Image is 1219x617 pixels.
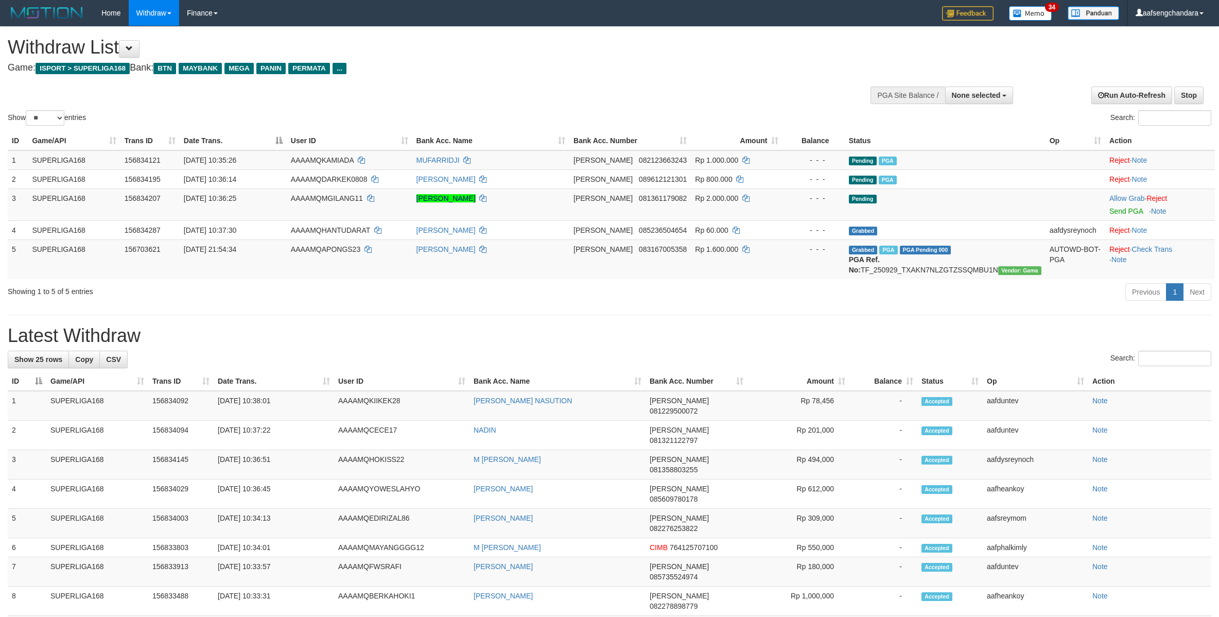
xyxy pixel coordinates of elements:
[650,485,709,493] span: [PERSON_NAME]
[46,391,148,421] td: SUPERLIGA168
[1110,110,1211,126] label: Search:
[26,110,64,126] select: Showentries
[921,397,952,406] span: Accepted
[1046,220,1105,239] td: aafdysreynoch
[747,587,849,616] td: Rp 1,000,000
[8,509,46,538] td: 5
[291,226,370,234] span: AAAAMQHANTUDARAT
[983,479,1088,509] td: aafheankoy
[148,391,214,421] td: 156834092
[214,372,334,391] th: Date Trans.: activate to sort column ascending
[650,514,709,522] span: [PERSON_NAME]
[99,351,128,368] a: CSV
[469,372,646,391] th: Bank Acc. Name: activate to sort column ascending
[474,455,541,464] a: M [PERSON_NAME]
[650,466,698,474] span: Copy 081358803255 to clipboard
[8,239,28,279] td: 5
[125,156,161,164] span: 156834121
[291,175,368,183] span: AAAAMQDARKEK0808
[334,391,469,421] td: AAAAMQKIIKEK28
[983,538,1088,557] td: aafphalkimly
[573,156,633,164] span: [PERSON_NAME]
[747,391,849,421] td: Rp 78,456
[28,239,120,279] td: SUPERLIGA168
[983,557,1088,587] td: aafduntev
[849,195,877,203] span: Pending
[983,587,1088,616] td: aafheankoy
[214,509,334,538] td: [DATE] 10:34:13
[849,255,880,274] b: PGA Ref. No:
[650,495,698,503] span: Copy 085609780178 to clipboard
[1109,194,1146,202] span: ·
[474,543,541,552] a: M [PERSON_NAME]
[1183,283,1211,301] a: Next
[46,421,148,450] td: SUPERLIGA168
[921,426,952,435] span: Accepted
[1110,351,1211,366] label: Search:
[36,63,130,74] span: ISPORT > SUPERLIGA168
[695,194,738,202] span: Rp 2.000.000
[1109,245,1130,253] a: Reject
[747,557,849,587] td: Rp 180,000
[28,150,120,170] td: SUPERLIGA168
[1092,485,1108,493] a: Note
[8,372,46,391] th: ID: activate to sort column descending
[695,226,728,234] span: Rp 60.000
[1068,6,1119,20] img: panduan.png
[334,587,469,616] td: AAAAMQBERKAHOKI1
[747,372,849,391] th: Amount: activate to sort column ascending
[573,245,633,253] span: [PERSON_NAME]
[782,131,844,150] th: Balance
[1174,87,1204,104] a: Stop
[474,397,572,405] a: [PERSON_NAME] NASUTION
[573,194,633,202] span: [PERSON_NAME]
[639,194,687,202] span: Copy 081361179082 to clipboard
[650,562,709,571] span: [PERSON_NAME]
[1091,87,1172,104] a: Run Auto-Refresh
[75,355,93,364] span: Copy
[125,245,161,253] span: 156703621
[921,456,952,465] span: Accepted
[214,421,334,450] td: [DATE] 10:37:22
[747,479,849,509] td: Rp 612,000
[184,175,236,183] span: [DATE] 10:36:14
[1138,351,1211,366] input: Search:
[256,63,286,74] span: PANIN
[8,421,46,450] td: 2
[334,479,469,509] td: AAAAMQYOWESLAHYO
[412,131,569,150] th: Bank Acc. Name: activate to sort column ascending
[573,226,633,234] span: [PERSON_NAME]
[1105,150,1215,170] td: ·
[334,372,469,391] th: User ID: activate to sort column ascending
[120,131,180,150] th: Trans ID: activate to sort column ascending
[8,63,803,73] h4: Game: Bank:
[747,450,849,479] td: Rp 494,000
[983,450,1088,479] td: aafdysreynoch
[1092,514,1108,522] a: Note
[46,538,148,557] td: SUPERLIGA168
[921,592,952,601] span: Accepted
[650,524,698,533] span: Copy 082276253822 to clipboard
[1105,239,1215,279] td: · ·
[8,557,46,587] td: 7
[849,450,917,479] td: -
[670,543,718,552] span: Copy 764125707100 to clipboard
[1138,110,1211,126] input: Search:
[291,156,354,164] span: AAAAMQKAMIADA
[879,246,897,254] span: Marked by aafchhiseyha
[14,355,62,364] span: Show 25 rows
[28,131,120,150] th: Game/API: activate to sort column ascending
[921,515,952,523] span: Accepted
[787,174,840,184] div: - - -
[46,509,148,538] td: SUPERLIGA168
[879,157,897,165] span: Marked by aafheankoy
[639,175,687,183] span: Copy 089612121301 to clipboard
[288,63,330,74] span: PERMATA
[1046,131,1105,150] th: Op: activate to sort column ascending
[46,450,148,479] td: SUPERLIGA168
[787,155,840,165] div: - - -
[747,421,849,450] td: Rp 201,000
[46,587,148,616] td: SUPERLIGA168
[416,226,476,234] a: [PERSON_NAME]
[650,455,709,464] span: [PERSON_NAME]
